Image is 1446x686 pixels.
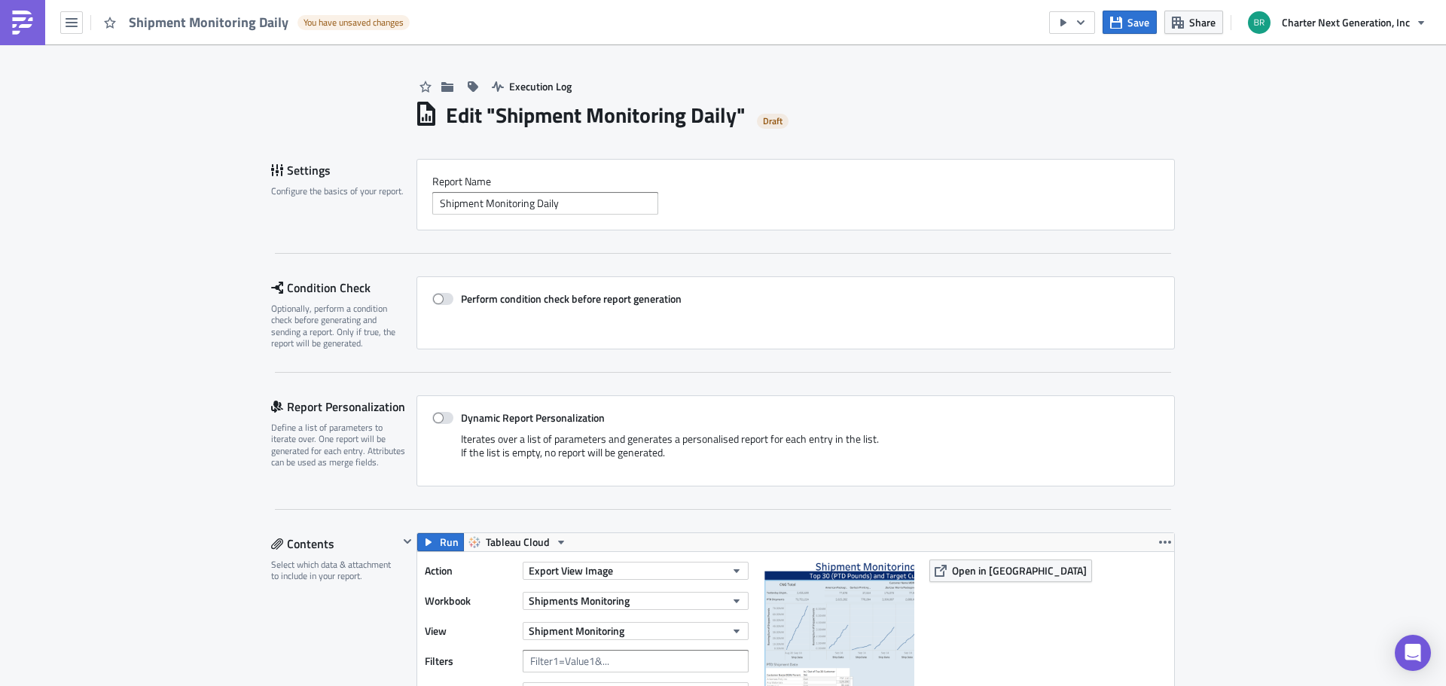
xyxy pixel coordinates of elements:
span: Run [440,533,459,551]
button: Shipment Monitoring [523,622,749,640]
button: Shipments Monitoring [523,592,749,610]
span: Shipment Monitoring Daily [129,14,290,31]
button: Charter Next Generation, Inc [1239,6,1435,39]
div: Select which data & attachment to include in your report. [271,559,398,582]
div: Define a list of parameters to iterate over. One report will be generated for each entry. Attribu... [271,422,407,468]
button: Execution Log [484,75,579,98]
span: Shipments Monitoring [529,593,630,608]
button: Run [417,533,464,551]
button: Tableau Cloud [463,533,572,551]
span: You have unsaved changes [304,17,404,29]
span: Export View Image [529,563,613,578]
label: Report Nam﻿e [432,175,1159,188]
input: Filter1=Value1&... [523,650,749,672]
button: Export View Image [523,562,749,580]
label: Workbook [425,590,515,612]
button: Open in [GEOGRAPHIC_DATA] [929,559,1092,582]
strong: Dynamic Report Personalization [461,410,605,425]
img: PushMetrics [11,11,35,35]
div: Iterates over a list of parameters and generates a personalised report for each entry in the list... [432,432,1159,471]
div: Condition Check [271,276,416,299]
span: Share [1189,14,1216,30]
div: Contents [271,532,398,555]
button: Hide content [398,532,416,550]
span: Shipment Monitoring [529,623,624,639]
div: Open Intercom Messenger [1395,635,1431,671]
div: Configure the basics of your report. [271,185,407,197]
div: Report Personalization [271,395,416,418]
label: Action [425,559,515,582]
h1: Edit " Shipment Monitoring Daily " [446,102,746,129]
button: Save [1103,11,1157,34]
button: Share [1164,11,1223,34]
label: Filters [425,650,515,672]
div: Optionally, perform a condition check before generating and sending a report. Only if true, the r... [271,303,407,349]
span: Tableau Cloud [486,533,550,551]
label: View [425,620,515,642]
strong: Perform condition check before report generation [461,291,682,306]
span: Open in [GEOGRAPHIC_DATA] [952,563,1087,578]
div: Settings [271,159,416,181]
span: Charter Next Generation, Inc [1282,14,1410,30]
span: Save [1127,14,1149,30]
span: Draft [763,115,782,127]
img: Avatar [1246,10,1272,35]
span: Execution Log [509,78,572,94]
